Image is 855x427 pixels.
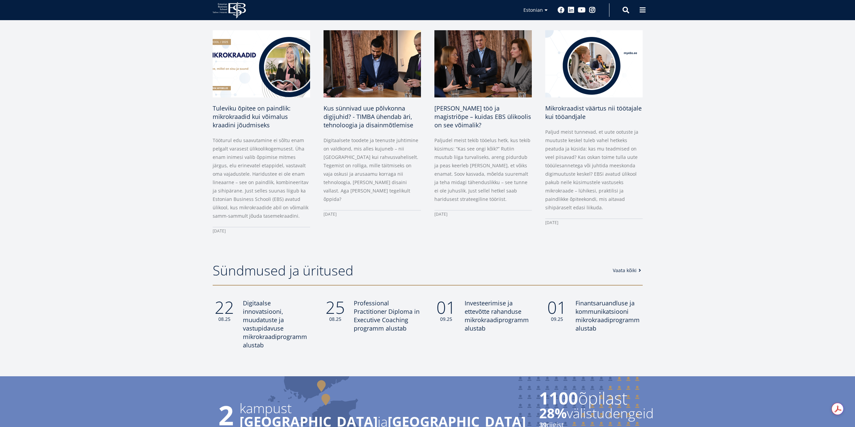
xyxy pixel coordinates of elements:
[545,218,643,227] div: [DATE]
[545,104,642,121] span: Mikrokraadist väärtus nii töötajale kui tööandjale
[240,401,526,415] span: kampust
[324,316,347,323] small: 08.25
[539,407,654,420] span: välistudengeid
[545,316,569,323] small: 09.25
[539,390,654,407] span: õpilast
[589,7,596,13] a: Instagram
[568,7,574,13] a: Linkedin
[575,299,640,332] span: Finantsaruandluse ja kommunikatsiooni mikrokraadiprogramm alustab
[324,30,421,97] img: a
[578,7,586,13] a: Youtube
[213,104,291,129] span: Tuleviku õpitee on paindlik: mikrokraadid kui võimalus kraadini jõudmiseks
[324,210,421,218] div: [DATE]
[324,136,421,203] p: Digitaalsete toodete ja teenuste juhtimine on valdkond, mis alles kujuneb – nii [GEOGRAPHIC_DATA]...
[539,404,567,422] strong: 28%
[613,267,643,274] a: Vaata kõiki
[434,299,458,323] div: 01
[434,104,531,129] span: [PERSON_NAME] töö ja magistriõpe – kuidas EBS ülikoolis on see võimalik?
[213,30,310,97] img: a
[539,387,578,410] strong: 1100
[545,299,569,323] div: 01
[213,136,310,220] p: Tööturul edu saavutamine ei sõltu enam pelgalt varasest ülikoolikogemusest. Üha enam inimesi vali...
[243,299,307,349] span: Digitaalse innovatsiooni, muudatuste ja vastupidavuse mikrokraadiprogramm alustab
[324,299,347,323] div: 25
[545,30,643,97] img: a
[213,316,236,323] small: 08.25
[213,262,605,279] h2: Sündmused ja üritused
[558,7,564,13] a: Facebook
[434,210,532,218] div: [DATE]
[213,227,310,235] div: [DATE]
[213,299,236,323] div: 22
[354,299,420,332] span: Professional Practitioner Diploma in Executive Coaching programm alustab
[324,104,413,129] span: Kus sünnivad uue põlvkonna digijuhid? - TIMBA ühendab äri, tehnoloogia ja disainmõtlemise
[434,136,532,203] p: Paljudel meist tekib tööelus hetk, kus tekib küsimus: “Kas see ongi kõik?” Rutiin muutub liiga tu...
[465,299,529,332] span: Investeerimise ja ettevõtte rahanduse mikrokraadiprogramm alustab
[434,30,532,97] img: EBS Magistriõpe
[434,316,458,323] small: 09.25
[545,128,643,212] p: Paljud meist tunnevad, et uute ootuste ja muutuste keskel tuleb vahel hetkeks peatuda ja küsida: ...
